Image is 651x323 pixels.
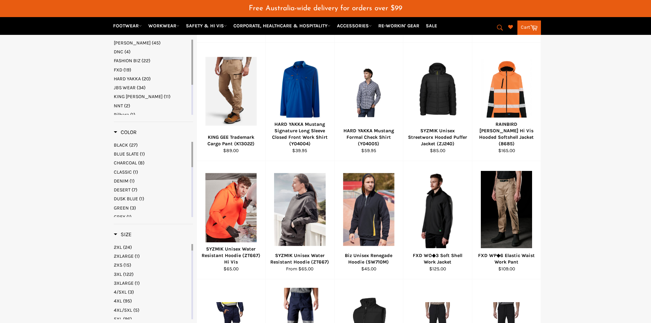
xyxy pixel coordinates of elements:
a: ACCESSORIES [334,20,375,32]
span: (1) [130,178,135,184]
span: CHARCOAL [114,160,137,166]
a: 2XLARGE [114,253,190,259]
a: Biz Unisex Renegade Hoodie (SW710M)Biz Unisex Renegade Hoodie (SW710M)$45.00 [334,161,403,279]
span: 4/5XL [114,289,127,295]
a: KING GEE Trademark Cargo Pant (K13022)KING GEE Trademark Cargo Pant (K13022)$89.00 [196,43,266,161]
a: Pilbara [114,111,190,118]
a: HARD YAKKA [114,76,190,82]
a: HARD YAKKA Mustang Formal Check Shirt (Y04005)HARD YAKKA Mustang Formal Check Shirt (Y04005)$59.95 [334,43,403,161]
span: DESERT [114,187,131,193]
div: SYZMIK Unisex Water Resistant Hoodie (ZT667) [270,252,330,266]
span: (24) [123,244,132,250]
a: 4/5XL [114,289,190,295]
a: 2XS [114,262,190,268]
h3: Size [114,231,132,238]
a: WORKWEAR [146,20,182,32]
div: RAINBIRD [PERSON_NAME] Hi Vis Hooded Softshell Jacket (8685) [476,121,537,147]
span: [PERSON_NAME] [114,40,151,46]
a: SYZMIK Unisex Water Resistant Hoodie (ZT667) Hi VisSYZMIK Unisex Water Resistant Hoodie (ZT667) H... [196,161,266,279]
div: KING GEE Trademark Cargo Pant (K13022) [201,134,261,147]
span: (7) [132,187,137,193]
span: 4XL/5XL [114,307,132,313]
span: JBS WEAR [114,85,136,91]
span: FASHION BIZ [114,58,140,64]
a: SAFETY & HI VIS [183,20,230,32]
div: SYZMIK Unisex Water Resistant Hoodie (ZT667) Hi Vis [201,246,261,266]
a: Cart [517,21,541,35]
span: (1) [139,196,144,202]
span: Free Australia-wide delivery for orders over $99 [249,5,402,12]
span: DENIM [114,178,128,184]
span: DNC [114,49,123,55]
span: (19) [123,67,131,73]
a: DNC [114,49,190,55]
a: 4XL/5XL [114,307,190,313]
span: 3XL [114,271,122,277]
span: (27) [129,142,138,148]
a: FXD WP◆6 Elastic Waist Work PantFXD WP◆6 Elastic Waist Work Pant$109.00 [472,161,541,279]
a: BISLEY [114,40,190,46]
span: 4XL [114,298,122,304]
a: 2XL [114,244,190,251]
a: 3XL [114,271,190,278]
a: CORPORATE, HEALTHCARE & HOSPITALITY [231,20,333,32]
span: (22) [141,58,150,64]
div: HARD YAKKA Mustang Formal Check Shirt (Y04005) [339,127,399,147]
span: (122) [123,271,134,277]
span: (1) [140,151,145,157]
div: FXD WP◆6 Elastic Waist Work Pant [476,252,537,266]
span: KING [PERSON_NAME] [114,94,163,99]
span: (15) [123,262,131,268]
span: CLASSIC [114,169,132,175]
a: BLACK [114,142,190,148]
span: (95) [123,298,132,304]
span: (1) [133,169,138,175]
div: Biz Unisex Renegade Hoodie (SW710M) [339,252,399,266]
a: FXD WO◆3 Soft Shell Work JacketFXD WO◆3 Soft Shell Work Jacket$125.00 [403,161,472,279]
a: FOOTWEAR [110,20,145,32]
span: (2) [124,103,130,109]
span: (11) [164,94,171,99]
span: (96) [123,316,132,322]
span: (20) [142,76,151,82]
span: HARD YAKKA [114,76,141,82]
span: (1) [135,280,140,286]
a: JBS WEAR [114,84,190,91]
span: GREEN [114,205,129,211]
span: Pilbara [114,112,129,118]
a: SYZMIK Unisex Streetworx Hooded Puffer Jacket (ZJ240)SYZMIK Unisex Streetworx Hooded Puffer Jacke... [403,43,472,161]
span: (34) [137,85,146,91]
a: 4XL [114,298,190,304]
a: KING GEE [114,93,190,100]
a: CHARCOAL [114,160,190,166]
a: 5XL [114,316,190,322]
a: CLASSIC [114,169,190,175]
span: 3XLARGE [114,280,134,286]
h3: Color [114,129,137,136]
span: (3) [130,205,136,211]
a: DENIM [114,178,190,184]
span: 2XL [114,244,122,250]
span: BLACK [114,142,128,148]
a: RE-WORKIN' GEAR [376,20,422,32]
a: 3XLARGE [114,280,190,286]
span: (1) [130,112,135,118]
a: HARD YAKKA Mustang Signature Long Sleeve Closed Front Work Shirt (Y04004)HARD YAKKA Mustang Signa... [265,43,334,161]
span: (1) [126,214,132,220]
span: BLUE SLATE [114,151,139,157]
a: GREY [114,214,190,220]
a: BLUE SLATE [114,151,190,157]
span: (5) [133,307,139,313]
span: 5XL [114,316,122,322]
div: FXD WO◆3 Soft Shell Work Jacket [408,252,468,266]
a: SYZMIK Unisex Water Resistant Hoodie (ZT667)SYZMIK Unisex Water Resistant Hoodie (ZT667)From $65.00 [265,161,334,279]
a: DUSK BLUE [114,196,190,202]
span: Color [114,129,137,135]
a: GREEN [114,205,190,211]
span: (8) [138,160,145,166]
span: NNT [114,103,123,109]
span: (45) [152,40,161,46]
a: DESERT [114,187,190,193]
span: 2XLARGE [114,253,134,259]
